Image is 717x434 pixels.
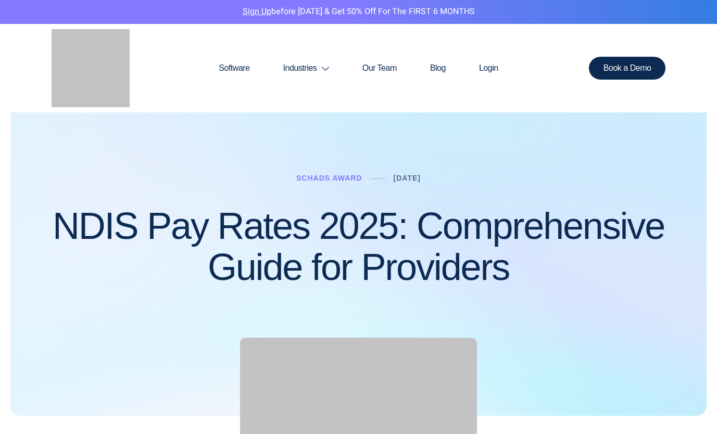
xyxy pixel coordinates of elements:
a: Sign Up [243,5,271,18]
h1: NDIS Pay Rates 2025: Comprehensive Guide for Providers [52,206,666,288]
a: Schads Award [296,174,362,182]
a: Blog [413,43,462,93]
p: before [DATE] & Get 50% Off for the FIRST 6 MONTHS [8,5,709,19]
a: Book a Demo [589,57,666,80]
a: Our Team [346,43,413,93]
a: [DATE] [394,174,421,182]
a: Login [462,43,515,93]
a: Industries [267,43,346,93]
span: Book a Demo [603,64,651,72]
a: Software [202,43,266,93]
